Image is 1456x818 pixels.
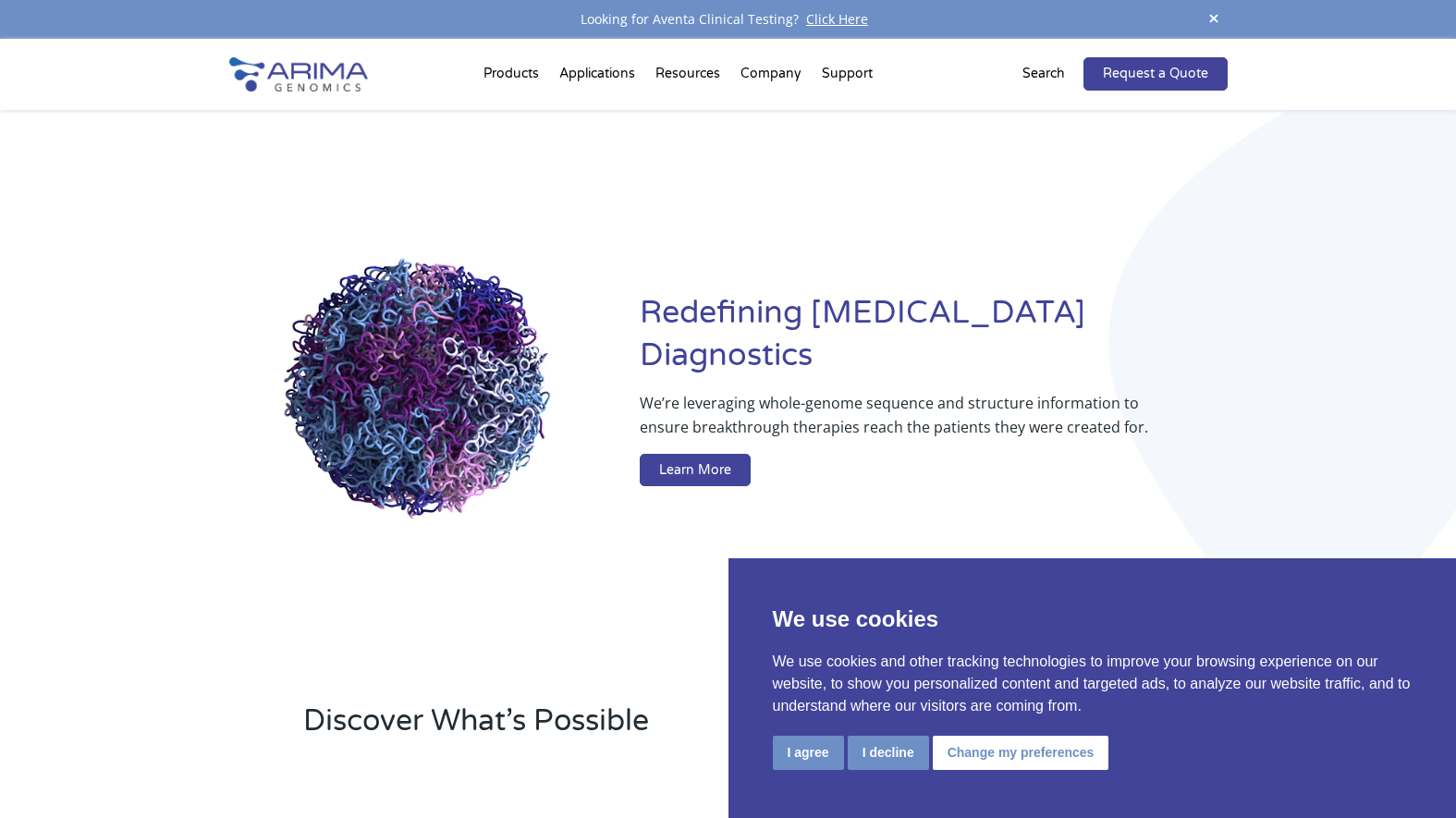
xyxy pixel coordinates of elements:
p: We use cookies and other tracking technologies to improve your browsing experience on our website... [773,651,1413,717]
a: Learn More [640,454,751,487]
p: Search [1022,62,1065,86]
button: I agree [773,736,844,770]
h2: Discover What’s Possible [303,701,964,756]
a: Click Here [799,10,875,28]
button: Change my preferences [933,736,1109,770]
div: Looking for Aventa Clinical Testing? [229,7,1228,31]
p: We use cookies [773,603,1413,636]
p: We’re leveraging whole-genome sequence and structure information to ensure breakthrough therapies... [640,391,1153,454]
img: Arima-Genomics-logo [229,57,368,92]
button: I decline [848,736,929,770]
h1: Redefining [MEDICAL_DATA] Diagnostics [640,292,1227,391]
a: Request a Quote [1083,57,1228,91]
